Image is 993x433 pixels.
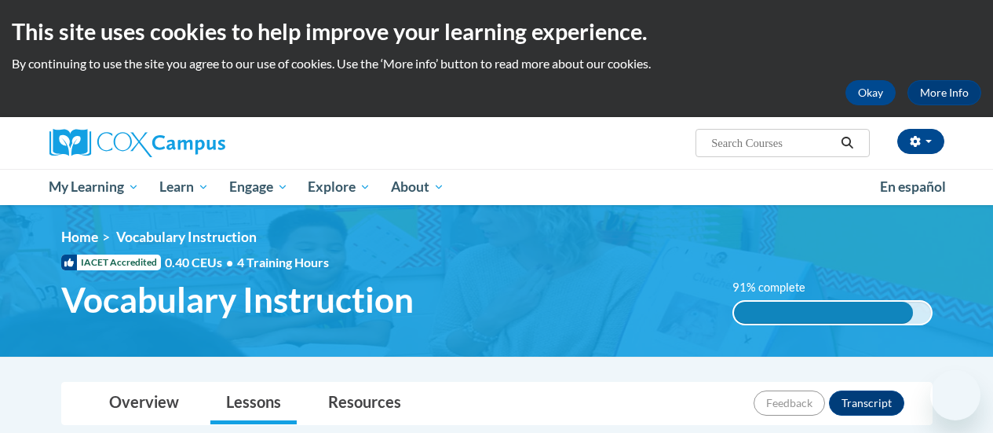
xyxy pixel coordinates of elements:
[312,383,417,424] a: Resources
[907,80,981,105] a: More Info
[226,255,233,270] span: •
[829,391,904,416] button: Transcript
[61,279,414,321] span: Vocabulary Instruction
[870,171,956,204] a: En español
[210,383,297,424] a: Lessons
[880,178,946,195] span: En español
[61,255,161,270] span: IACET Accredited
[391,178,444,196] span: About
[308,178,371,196] span: Explore
[165,254,237,271] span: 0.40 CEUs
[732,279,823,296] label: 91% complete
[93,383,195,424] a: Overview
[229,178,288,196] span: Engage
[219,169,298,205] a: Engage
[897,129,944,154] button: Account Settings
[49,178,139,196] span: My Learning
[49,129,332,157] a: Cox Campus
[835,134,859,152] button: Search
[159,178,209,196] span: Learn
[38,169,956,205] div: Main menu
[754,391,825,416] button: Feedback
[12,16,981,47] h2: This site uses cookies to help improve your learning experience.
[116,229,257,245] span: Vocabulary Instruction
[298,169,381,205] a: Explore
[12,55,981,72] p: By continuing to use the site you agree to our use of cookies. Use the ‘More info’ button to read...
[845,80,896,105] button: Okay
[61,229,98,245] a: Home
[930,370,980,420] iframe: Button to launch messaging window
[710,134,835,152] input: Search Courses
[149,169,219,205] a: Learn
[734,302,913,324] div: 91% complete
[381,169,455,205] a: About
[49,129,225,157] img: Cox Campus
[237,255,329,270] span: 4 Training Hours
[39,169,150,205] a: My Learning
